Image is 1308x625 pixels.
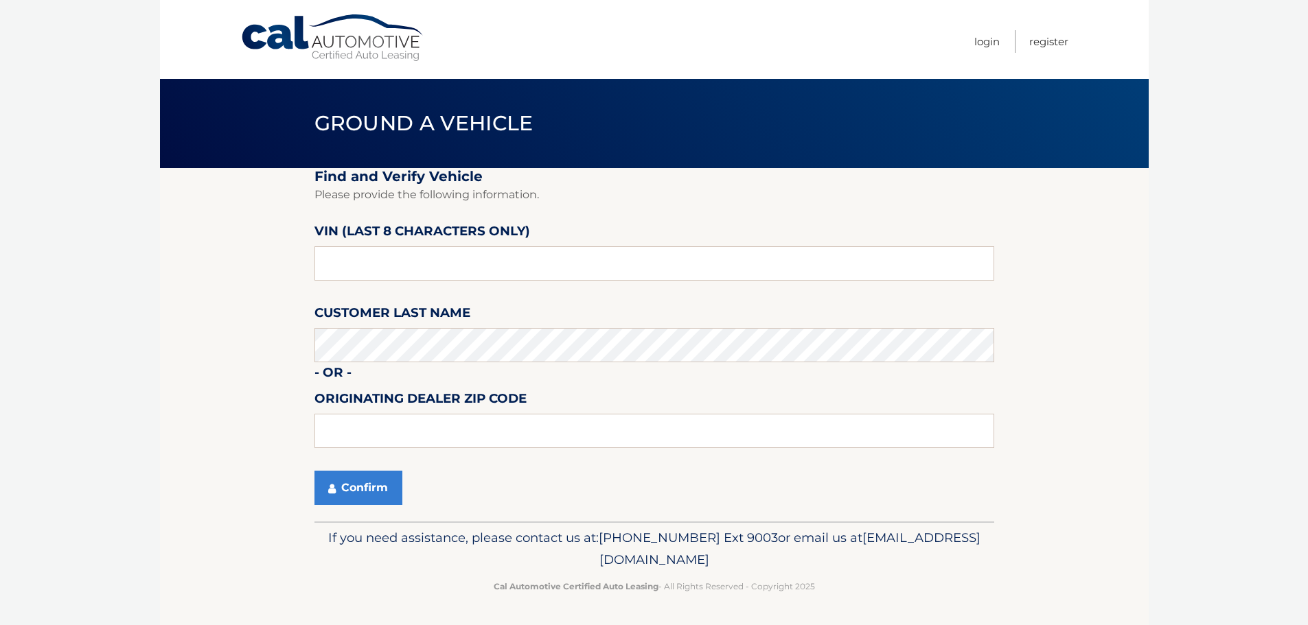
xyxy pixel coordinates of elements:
[314,388,527,414] label: Originating Dealer Zip Code
[599,530,778,545] span: [PHONE_NUMBER] Ext 9003
[494,581,658,591] strong: Cal Automotive Certified Auto Leasing
[314,471,402,505] button: Confirm
[323,579,985,593] p: - All Rights Reserved - Copyright 2025
[1029,30,1068,53] a: Register
[314,303,470,328] label: Customer Last Name
[314,110,533,136] span: Ground a Vehicle
[323,527,985,571] p: If you need assistance, please contact us at: or email us at
[314,168,994,185] h2: Find and Verify Vehicle
[974,30,1000,53] a: Login
[314,185,994,204] p: Please provide the following information.
[314,362,352,388] label: - or -
[314,221,530,246] label: VIN (last 8 characters only)
[240,14,426,62] a: Cal Automotive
